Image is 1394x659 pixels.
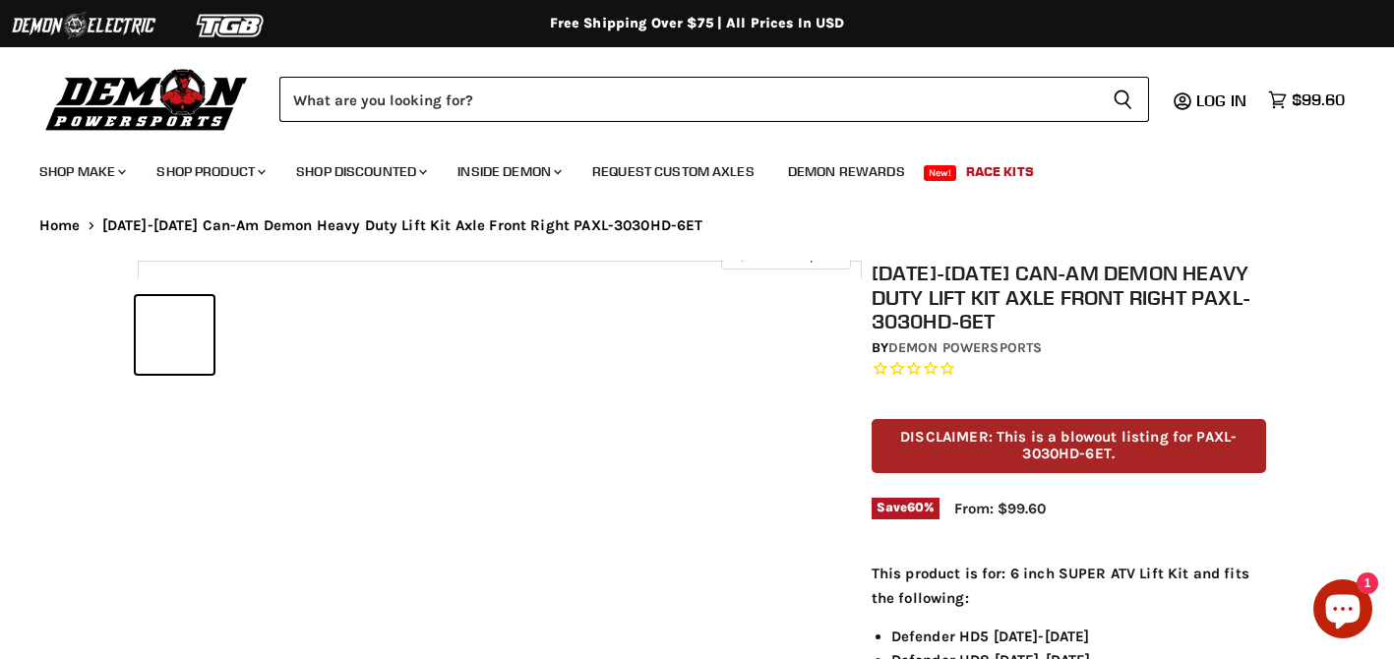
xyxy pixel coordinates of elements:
[924,165,957,181] span: New!
[872,337,1266,359] div: by
[1292,90,1345,109] span: $99.60
[157,7,305,44] img: TGB Logo 2
[279,77,1149,122] form: Product
[39,217,81,234] a: Home
[142,151,277,192] a: Shop Product
[25,144,1340,192] ul: Main menu
[281,151,439,192] a: Shop Discounted
[888,339,1042,356] a: Demon Powersports
[907,500,924,514] span: 60
[872,562,1266,610] p: This product is for: 6 inch SUPER ATV Lift Kit and fits the following:
[954,500,1046,517] span: From: $99.60
[872,498,939,519] span: Save %
[39,64,255,134] img: Demon Powersports
[10,7,157,44] img: Demon Electric Logo 2
[136,296,213,374] button: 2016-2023 Can-Am Demon Heavy Duty Lift Kit Axle Front Right PAXL-3030HD-6ET thumbnail
[872,261,1266,333] h1: [DATE]-[DATE] Can-Am Demon Heavy Duty Lift Kit Axle Front Right PAXL-3030HD-6ET
[1258,86,1355,114] a: $99.60
[443,151,574,192] a: Inside Demon
[731,248,840,263] span: Click to expand
[577,151,769,192] a: Request Custom Axles
[25,151,138,192] a: Shop Make
[1196,90,1246,110] span: Log in
[1187,91,1258,109] a: Log in
[1097,77,1149,122] button: Search
[872,419,1266,473] p: DISCLAIMER: This is a blowout listing for PAXL-3030HD-6ET.
[891,625,1266,648] li: Defender HD5 [DATE]-[DATE]
[102,217,703,234] span: [DATE]-[DATE] Can-Am Demon Heavy Duty Lift Kit Axle Front Right PAXL-3030HD-6ET
[279,77,1097,122] input: Search
[951,151,1049,192] a: Race Kits
[872,359,1266,380] span: Rated 0.0 out of 5 stars 0 reviews
[773,151,920,192] a: Demon Rewards
[1307,579,1378,643] inbox-online-store-chat: Shopify online store chat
